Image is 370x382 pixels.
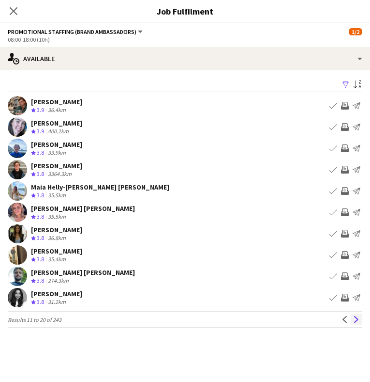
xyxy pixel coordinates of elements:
div: [PERSON_NAME] [31,140,82,149]
div: [PERSON_NAME] [PERSON_NAME] [31,204,135,213]
div: 35.5km [46,213,68,221]
div: 400.2km [46,127,71,136]
div: [PERSON_NAME] [31,225,82,234]
div: 3364.3km [46,170,74,178]
span: 3.8 [37,191,44,199]
div: Maia Helly-[PERSON_NAME] [PERSON_NAME] [31,183,169,191]
div: 36.4km [46,106,68,114]
div: [PERSON_NAME] [31,161,82,170]
div: [PERSON_NAME] [31,289,82,298]
span: 1/2 [349,28,362,35]
button: Promotional Staffing (Brand Ambassadors) [8,28,144,35]
div: 36.8km [46,234,68,242]
span: 3.8 [37,213,44,220]
span: 3.8 [37,298,44,305]
span: Promotional Staffing (Brand Ambassadors) [8,28,136,35]
div: 35.5km [46,191,68,200]
span: 3.8 [37,234,44,241]
div: 33.9km [46,149,68,157]
div: [PERSON_NAME] [31,247,82,255]
div: [PERSON_NAME] [PERSON_NAME] [31,268,135,277]
span: 3.8 [37,170,44,177]
span: 3.8 [37,149,44,156]
div: 274.3km [46,277,71,285]
div: [PERSON_NAME] [31,97,82,106]
span: 3.9 [37,106,44,113]
div: 35.4km [46,255,68,264]
span: 3.8 [37,277,44,284]
span: 3.8 [37,255,44,263]
span: Results 11 to 20 of 243 [8,316,61,323]
div: 31.2km [46,298,68,306]
span: 3.9 [37,127,44,135]
div: [PERSON_NAME] [31,119,82,127]
div: 08:00-18:00 (10h) [8,36,362,43]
